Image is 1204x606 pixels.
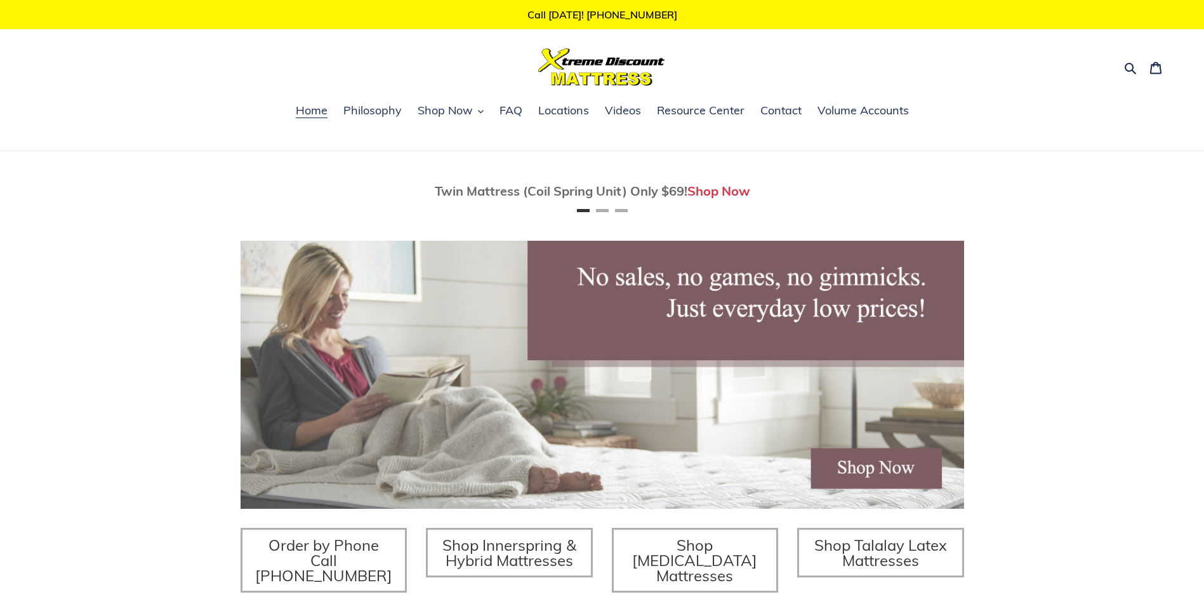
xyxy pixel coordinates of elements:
a: FAQ [493,102,529,121]
a: Volume Accounts [811,102,915,121]
span: Contact [760,103,802,118]
a: Shop [MEDICAL_DATA] Mattresses [612,528,779,593]
a: Order by Phone Call [PHONE_NUMBER] [241,528,407,593]
span: Volume Accounts [817,103,909,118]
a: Philosophy [337,102,408,121]
span: Twin Mattress (Coil Spring Unit) Only $69! [435,183,687,199]
a: Shop Now [687,183,750,199]
a: Resource Center [651,102,751,121]
a: Videos [599,102,647,121]
span: FAQ [499,103,522,118]
span: Resource Center [657,103,744,118]
a: Contact [754,102,808,121]
button: Page 3 [615,209,628,212]
button: Page 1 [577,209,590,212]
span: Shop Innerspring & Hybrid Mattresses [442,535,576,570]
button: Page 2 [596,209,609,212]
a: Locations [532,102,595,121]
a: Shop Innerspring & Hybrid Mattresses [426,528,593,577]
span: Locations [538,103,589,118]
a: Home [289,102,334,121]
span: Order by Phone Call [PHONE_NUMBER] [255,535,392,585]
span: Videos [605,103,641,118]
button: Shop Now [411,102,490,121]
img: Xtreme Discount Mattress [538,48,665,86]
span: Home [296,103,327,118]
a: Shop Talalay Latex Mattresses [797,528,964,577]
img: herobannermay2022-1652879215306_1200x.jpg [241,241,964,509]
span: Shop Now [418,103,473,118]
span: Shop [MEDICAL_DATA] Mattresses [632,535,757,585]
span: Shop Talalay Latex Mattresses [814,535,947,570]
span: Philosophy [343,103,402,118]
